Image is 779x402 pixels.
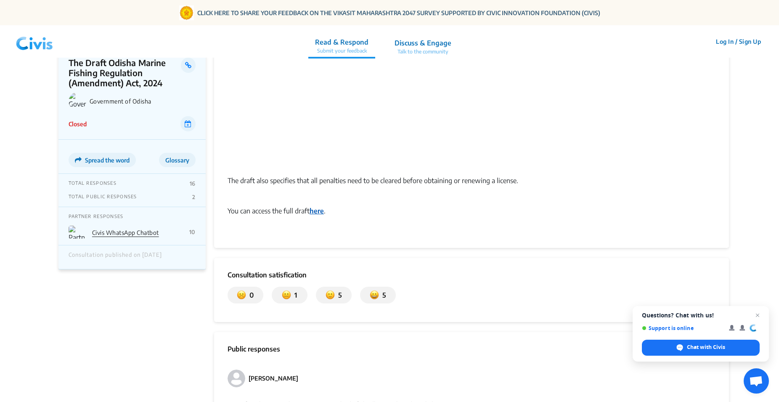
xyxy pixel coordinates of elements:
p: 5 [335,290,342,300]
span: Spread the word [85,157,130,164]
span: Glossary [165,157,189,164]
p: Discuss & Engage [395,38,451,48]
p: TOTAL RESPONSES [69,180,117,187]
a: here [310,207,324,215]
span: Chat with Civis [687,343,725,351]
p: 10 [189,229,196,235]
img: Government of Odisha logo [69,92,86,110]
p: TOTAL PUBLIC RESPONSES [69,194,137,200]
p: [PERSON_NAME] [249,374,298,383]
p: The Draft Odisha Marine Fishing Regulation (Amendment) Act, 2024 [69,58,181,88]
p: Submit your feedback [315,47,368,55]
p: Public responses [228,344,280,359]
img: Gom Logo [179,5,194,20]
div: The draft also specifies that all penalties need to be cleared before obtaining or renewing a lic... [228,165,715,196]
p: 16 [190,180,196,187]
span: Chat with Civis [642,340,760,356]
img: person-default.svg [228,370,245,387]
img: Partner Logo [69,226,85,239]
img: navlogo.png [13,29,56,54]
div: Consultation published on [DATE] [69,252,162,263]
p: Government of Odisha [90,98,196,105]
p: 2 [192,194,195,200]
img: somewhat_dissatisfied.svg [282,290,291,300]
p: 5 [379,290,386,300]
button: Log In / Sign Up [710,35,766,48]
p: 1 [291,290,297,300]
span: Questions? Chat with us! [642,312,760,319]
button: Spread the word [69,153,136,167]
a: CLICK HERE TO SHARE YOUR FEEDBACK ON THE VIKASIT MAHARASHTRA 2047 SURVEY SUPPORTED BY CIVIC INNOV... [197,8,600,17]
button: Glossary [159,153,196,167]
span: Support is online [642,325,723,331]
p: Talk to the community [395,48,451,56]
img: satisfied.svg [370,290,379,300]
img: dissatisfied.svg [237,290,246,300]
p: Read & Respond [315,37,368,47]
img: somewhat_satisfied.svg [326,290,335,300]
p: PARTNER RESPONSES [69,213,196,219]
p: 0 [246,290,254,300]
a: Civis WhatsApp Chatbot [92,229,159,236]
div: You can access the full draft . [228,196,715,226]
p: Consultation satisfication [228,270,715,280]
a: Open chat [744,368,769,394]
p: Closed [69,120,87,128]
